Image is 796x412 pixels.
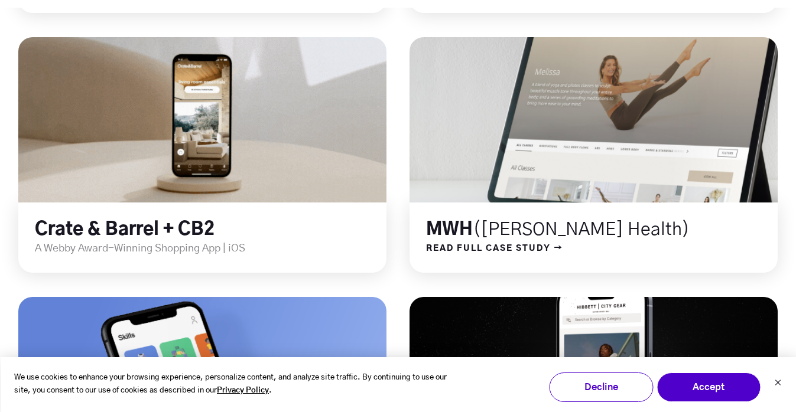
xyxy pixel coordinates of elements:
div: long term stock exchange (ltse) [410,37,778,273]
a: Privacy Policy [217,384,269,398]
a: Crate & Barrel + CB2 [35,221,215,238]
p: We use cookies to enhance your browsing experience, personalize content, and analyze site traffic... [14,371,463,398]
button: Accept [657,372,761,402]
div: long term stock exchange (ltse) [18,37,386,273]
button: Dismiss cookie banner [774,378,781,390]
p: A Webby Award-Winning Shopping App | iOS [35,241,386,256]
a: READ FULL CASE STUDY → [410,241,563,256]
span: ([PERSON_NAME] Health) [473,221,690,238]
a: MWH([PERSON_NAME] Health) [426,221,690,238]
button: Decline [549,372,653,402]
